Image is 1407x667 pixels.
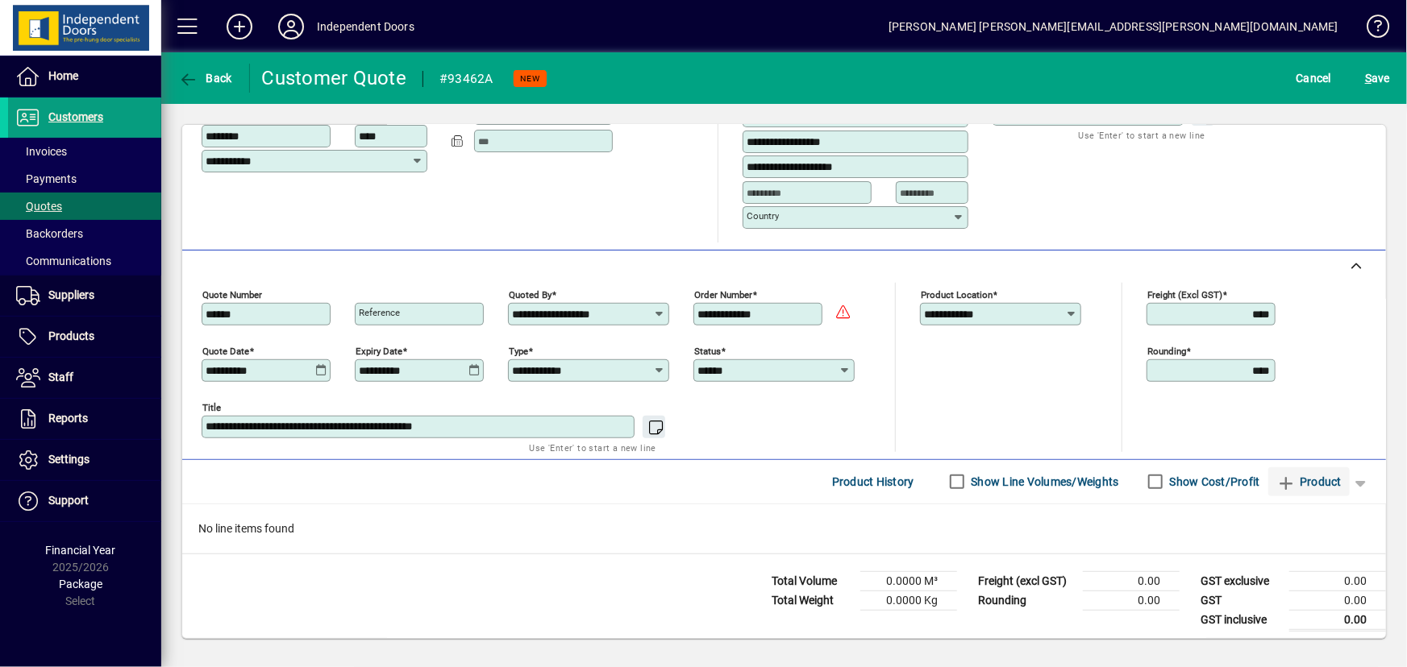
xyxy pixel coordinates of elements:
span: Quotes [16,200,62,213]
span: Reports [48,412,88,425]
span: Financial Year [46,544,116,557]
a: Backorders [8,220,161,247]
app-page-header-button: Back [161,64,250,93]
mat-label: Quote number [202,288,262,300]
button: Cancel [1293,64,1336,93]
span: Products [48,329,94,342]
a: Quotes [8,193,161,220]
span: Home [48,69,78,82]
span: Payments [16,172,77,185]
span: Backorders [16,227,83,240]
td: GST inclusive [1193,610,1289,630]
span: Invoices [16,145,67,158]
mat-label: Quote date [202,345,249,356]
td: 0.0000 Kg [860,590,957,610]
td: Freight (excl GST) [970,571,1083,590]
button: Back [174,64,236,93]
span: Support [48,494,89,507]
a: Payments [8,165,161,193]
mat-label: Quoted by [509,288,552,300]
td: Rounding [970,590,1083,610]
td: 0.00 [1289,610,1386,630]
mat-label: Type [509,345,528,356]
a: Staff [8,358,161,398]
td: 0.00 [1289,571,1386,590]
td: 0.0000 M³ [860,571,957,590]
mat-label: Status [694,345,721,356]
mat-hint: Use 'Enter' to start a new line [1079,126,1205,144]
a: Products [8,317,161,357]
mat-label: Freight (excl GST) [1147,288,1222,300]
td: GST [1193,590,1289,610]
div: Customer Quote [262,65,407,91]
button: Product [1268,467,1350,496]
span: Communications [16,255,111,267]
button: Save [1361,64,1394,93]
a: Invoices [8,138,161,165]
div: Independent Doors [317,14,414,39]
span: Settings [48,453,89,466]
td: Total Weight [764,590,860,610]
a: Settings [8,440,161,480]
div: No line items found [182,504,1386,553]
a: Communications [8,247,161,275]
mat-hint: Use 'Enter' to start a new line [530,438,656,457]
td: Total Volume [764,571,860,590]
label: Show Line Volumes/Weights [968,474,1119,490]
span: Product [1276,469,1342,495]
span: Customers [48,110,103,123]
span: S [1365,72,1372,85]
mat-label: Title [202,401,221,412]
div: [PERSON_NAME] [PERSON_NAME][EMAIL_ADDRESS][PERSON_NAME][DOMAIN_NAME] [889,14,1338,39]
td: 0.00 [1083,571,1180,590]
a: Knowledge Base [1355,3,1387,56]
span: ave [1365,65,1390,91]
span: Suppliers [48,288,94,301]
span: NEW [520,73,540,84]
span: Package [59,578,102,590]
button: Profile [265,12,317,41]
mat-label: Country [747,210,779,222]
mat-label: Product location [921,288,993,300]
span: Product History [832,469,914,495]
button: Add [214,12,265,41]
label: Show Cost/Profit [1167,474,1260,490]
a: Reports [8,399,161,439]
mat-label: Expiry date [356,345,402,356]
span: Staff [48,371,73,383]
td: GST exclusive [1193,571,1289,590]
mat-label: Rounding [1147,345,1186,356]
a: Home [8,56,161,97]
a: Suppliers [8,275,161,316]
span: Back [178,72,232,85]
span: Cancel [1297,65,1332,91]
mat-label: Reference [359,307,400,318]
td: 0.00 [1083,590,1180,610]
div: #93462A [439,66,493,92]
td: 0.00 [1289,590,1386,610]
mat-label: Order number [694,288,752,300]
a: Support [8,481,161,521]
button: Product History [826,467,921,496]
